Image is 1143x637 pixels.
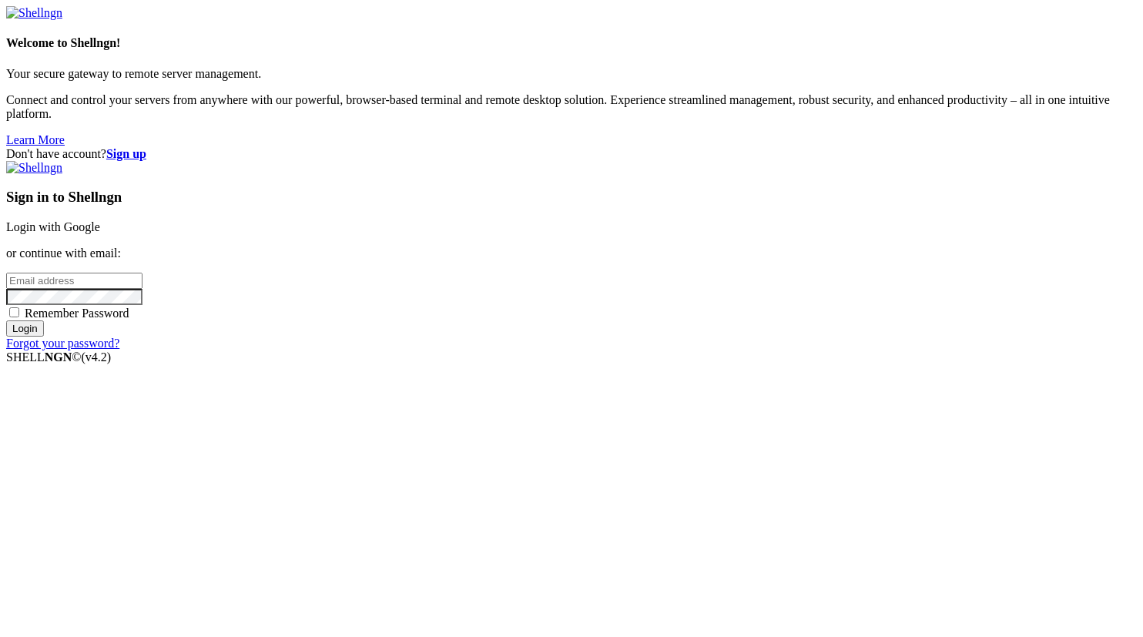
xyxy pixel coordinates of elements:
[25,307,129,320] span: Remember Password
[82,350,112,364] span: 4.2.0
[6,273,142,289] input: Email address
[6,93,1137,121] p: Connect and control your servers from anywhere with our powerful, browser-based terminal and remo...
[106,147,146,160] a: Sign up
[6,246,1137,260] p: or continue with email:
[9,307,19,317] input: Remember Password
[6,6,62,20] img: Shellngn
[6,133,65,146] a: Learn More
[6,337,119,350] a: Forgot your password?
[6,67,1137,81] p: Your secure gateway to remote server management.
[6,147,1137,161] div: Don't have account?
[6,36,1137,50] h4: Welcome to Shellngn!
[45,350,72,364] b: NGN
[6,220,100,233] a: Login with Google
[6,161,62,175] img: Shellngn
[6,350,111,364] span: SHELL ©
[6,320,44,337] input: Login
[6,189,1137,206] h3: Sign in to Shellngn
